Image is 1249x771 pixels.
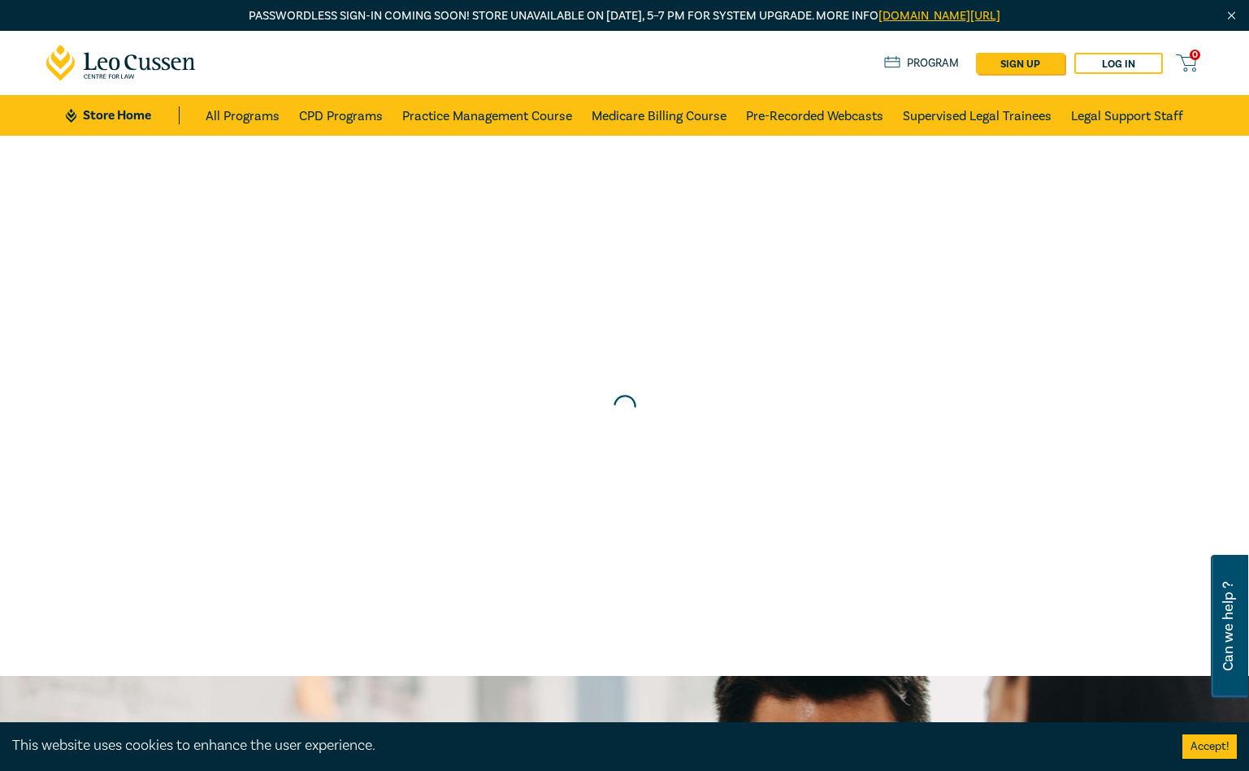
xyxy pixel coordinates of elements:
[1071,95,1183,136] a: Legal Support Staff
[66,106,179,124] a: Store Home
[299,95,383,136] a: CPD Programs
[1182,734,1237,759] button: Accept cookies
[1190,50,1200,60] span: 0
[206,95,280,136] a: All Programs
[402,95,572,136] a: Practice Management Course
[12,735,1158,756] div: This website uses cookies to enhance the user experience.
[592,95,726,136] a: Medicare Billing Course
[46,7,1203,25] p: Passwordless sign-in coming soon! Store unavailable on [DATE], 5–7 PM for system upgrade. More info
[1221,565,1236,688] span: Can we help ?
[884,54,960,72] a: Program
[976,53,1065,74] a: sign up
[1074,53,1163,74] a: Log in
[878,8,1000,24] a: [DOMAIN_NAME][URL]
[903,95,1052,136] a: Supervised Legal Trainees
[1225,9,1238,23] img: Close
[746,95,883,136] a: Pre-Recorded Webcasts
